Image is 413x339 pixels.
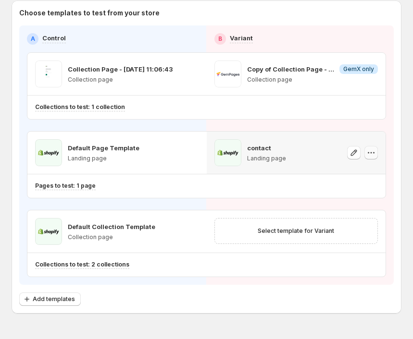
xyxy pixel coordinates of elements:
[252,224,340,238] button: Select template for Variant
[247,155,286,162] p: Landing page
[247,76,378,84] p: Collection page
[214,61,241,87] img: Copy of Collection Page - Aug 12, 11:06:43
[68,143,139,153] p: Default Page Template
[19,292,81,306] button: Add templates
[218,35,222,43] h2: B
[68,222,155,231] p: Default Collection Template
[35,139,62,166] img: Default Page Template
[247,143,271,153] p: contact
[214,139,241,166] img: contact
[68,233,155,241] p: Collection page
[31,35,35,43] h2: A
[68,76,173,84] p: Collection page
[68,155,139,162] p: Landing page
[68,64,173,74] p: Collection Page - [DATE] 11:06:43
[42,33,66,43] p: Control
[33,295,75,303] span: Add templates
[230,33,253,43] p: Variant
[343,65,374,73] span: GemX only
[258,227,334,235] span: Select template for Variant
[35,182,96,190] p: Pages to test: 1 page
[35,261,129,268] p: Collections to test: 2 collections
[35,61,62,87] img: Collection Page - Aug 12, 11:06:43
[247,64,336,74] p: Copy of Collection Page - [DATE] 11:06:43
[35,218,62,245] img: Default Collection Template
[19,8,394,18] p: Choose templates to test from your store
[35,103,125,111] p: Collections to test: 1 collection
